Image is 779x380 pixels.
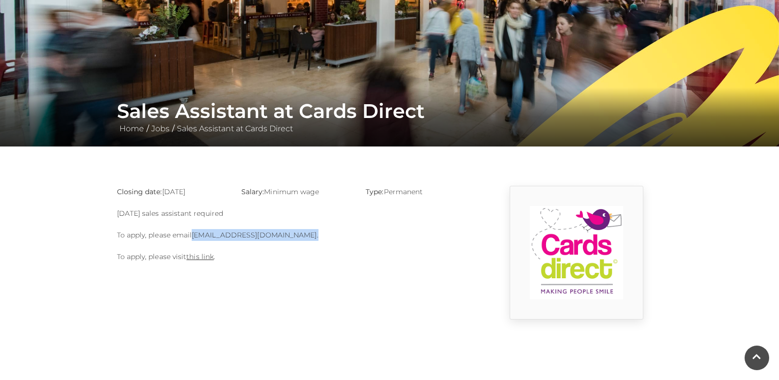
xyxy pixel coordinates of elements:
[117,251,476,263] p: To apply, please visit .
[366,187,383,196] strong: Type:
[117,207,476,219] p: [DATE] sales assistant required
[174,124,295,133] a: Sales Assistant at Cards Direct
[186,252,214,261] a: this link
[149,124,172,133] a: Jobs
[117,186,227,198] p: [DATE]
[366,186,475,198] p: Permanent
[241,187,264,196] strong: Salary:
[241,186,351,198] p: Minimum wage
[117,187,162,196] strong: Closing date:
[530,206,623,299] img: 9_1554819914_l1cI.png
[110,99,670,135] div: / /
[117,124,146,133] a: Home
[117,99,663,123] h1: Sales Assistant at Cards Direct
[192,231,317,239] a: [EMAIL_ADDRESS][DOMAIN_NAME]
[117,229,476,241] p: To apply, please email .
